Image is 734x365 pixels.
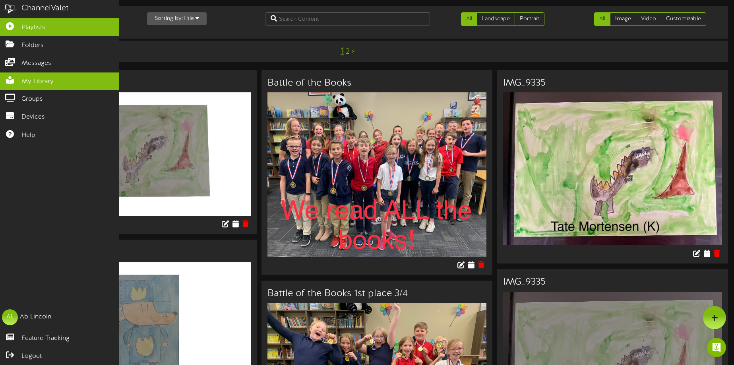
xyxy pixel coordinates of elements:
[610,12,636,26] a: Image
[503,92,722,245] img: 45a8e50c-21fd-4e7c-8a95-bd0131f45d06.jpg
[147,12,207,25] button: Sorting by:Title
[21,95,43,104] span: Groups
[32,92,251,216] img: 9800325e-d20b-4921-be66-b0effa8ee7d3.png
[346,47,350,56] a: 2
[351,47,354,56] a: >
[32,248,251,258] h3: 10
[21,334,70,343] span: Feature Tracking
[594,12,610,26] a: All
[267,92,486,257] img: bd3d2778-f0dc-4588-98e2-3de564f57451img_0148.jpg
[21,59,51,68] span: Messages
[21,352,42,361] span: Logout
[477,12,515,26] a: Landscape
[267,78,486,88] h3: Battle of the Books
[267,289,486,299] h3: Battle of the Books 1st place 3/4
[265,12,430,26] input: Search Content
[503,78,722,88] h3: IMG_9335
[707,338,726,357] div: Open Intercom Messenger
[2,309,18,325] div: AL
[461,12,477,26] a: All
[515,12,544,26] a: Portrait
[21,131,35,140] span: Help
[20,312,51,322] div: Ab Lincoln
[21,77,54,86] span: My Library
[21,41,44,50] span: Folders
[503,277,722,287] h3: IMG_9335
[21,3,69,14] div: ChannelValet
[341,46,344,57] a: 1
[636,12,661,26] a: Video
[21,23,45,32] span: Playlists
[32,78,251,88] h3: 1
[21,113,45,122] span: Devices
[661,12,706,26] a: Customizable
